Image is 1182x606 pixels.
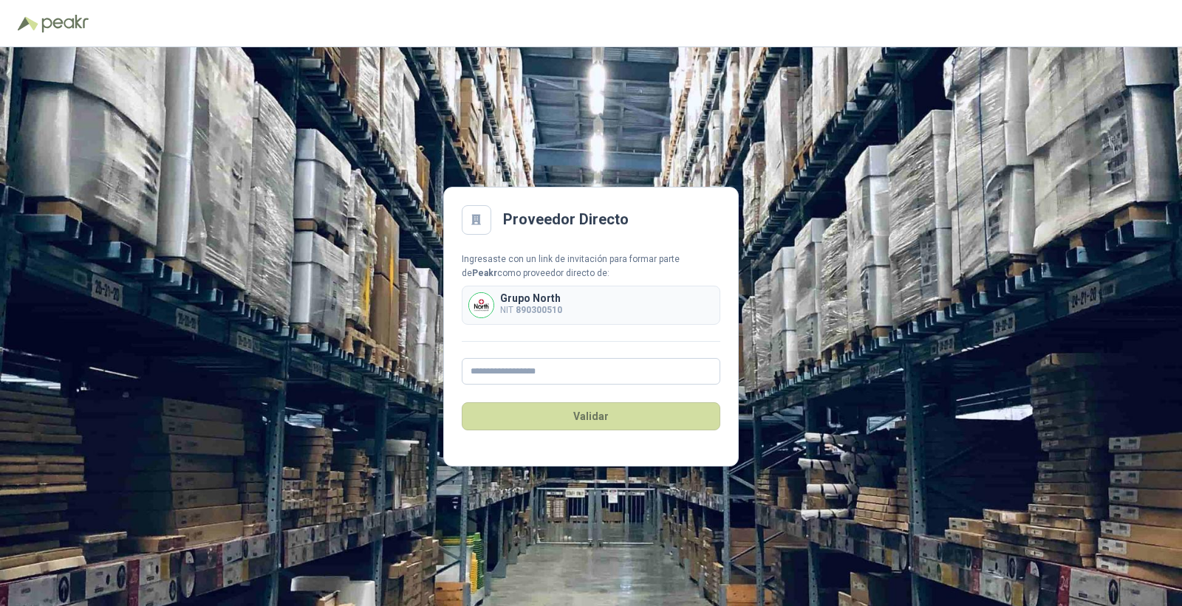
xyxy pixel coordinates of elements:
b: Peakr [472,268,497,278]
img: Logo [18,16,38,31]
h2: Proveedor Directo [503,208,629,231]
div: Ingresaste con un link de invitación para formar parte de como proveedor directo de: [462,252,720,280]
img: Peakr [41,15,89,32]
p: Grupo North [500,293,562,303]
img: Company Logo [469,293,493,317]
b: 890300510 [516,305,562,315]
p: NIT [500,303,562,317]
button: Validar [462,402,720,430]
